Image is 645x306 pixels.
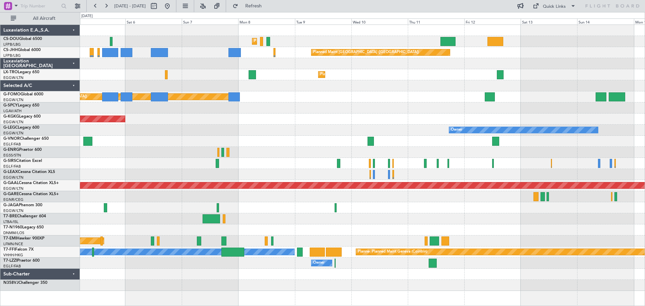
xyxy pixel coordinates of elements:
span: G-JAGA [3,203,19,207]
a: T7-EMIHawker 900XP [3,236,44,241]
a: EGGW/LTN [3,186,24,191]
a: EGGW/LTN [3,120,24,125]
div: Thu 11 [408,18,464,25]
a: EGGW/LTN [3,97,24,102]
span: G-GAAL [3,181,19,185]
div: Tue 9 [295,18,351,25]
span: Refresh [240,4,268,8]
div: Fri 12 [464,18,521,25]
a: G-ENRGPraetor 600 [3,148,42,152]
a: LGAV/ATH [3,108,21,114]
a: VHHH/HKG [3,253,23,258]
a: G-GARECessna Citation XLS+ [3,192,59,196]
div: Sat 13 [521,18,577,25]
span: T7-LZZI [3,259,17,263]
a: LX-TROLegacy 650 [3,70,39,74]
span: T7-FFI [3,248,15,252]
div: Quick Links [543,3,566,10]
div: Planned Maint Geneva (Cointrin) [372,247,427,257]
a: G-LEGCLegacy 600 [3,126,39,130]
span: T7-EMI [3,236,16,241]
button: Quick Links [529,1,579,11]
span: G-LEGC [3,126,18,130]
div: Owner [313,258,325,268]
span: N358VJ [3,281,18,285]
a: G-JAGAPhenom 300 [3,203,42,207]
a: N358VJChallenger 350 [3,281,47,285]
a: EGLF/FAB [3,264,21,269]
span: G-SPCY [3,103,18,107]
a: LFPB/LBG [3,42,21,47]
a: LFPB/LBG [3,53,21,58]
a: G-VNORChallenger 650 [3,137,49,141]
a: CS-DOUGlobal 6500 [3,37,42,41]
a: T7-BREChallenger 604 [3,214,46,218]
span: T7-N1960 [3,225,22,229]
div: Planned Maint Dusseldorf [320,70,364,80]
a: G-GAALCessna Citation XLS+ [3,181,59,185]
div: Sun 14 [577,18,634,25]
a: T7-LZZIPraetor 600 [3,259,40,263]
a: EGNR/CEG [3,197,24,202]
span: G-FOMO [3,92,20,96]
a: CS-JHHGlobal 6000 [3,48,41,52]
span: T7-BRE [3,214,17,218]
a: EGLF/FAB [3,164,21,169]
button: Refresh [229,1,270,11]
div: Mon 8 [238,18,295,25]
span: CS-DOU [3,37,19,41]
button: All Aircraft [7,13,73,24]
a: EGGW/LTN [3,208,24,213]
span: LX-TRO [3,70,18,74]
span: G-LEAX [3,170,18,174]
div: Planned Maint Tianjin ([GEOGRAPHIC_DATA]) [358,247,436,257]
a: G-FOMOGlobal 6000 [3,92,43,96]
input: Trip Number [20,1,59,11]
span: G-SIRS [3,159,16,163]
span: All Aircraft [17,16,71,21]
a: T7-FFIFalcon 7X [3,248,34,252]
a: EGSS/STN [3,153,21,158]
a: T7-N1960Legacy 650 [3,225,44,229]
div: Fri 5 [69,18,125,25]
span: G-ENRG [3,148,19,152]
div: Planned Maint [GEOGRAPHIC_DATA] ([GEOGRAPHIC_DATA]) [313,47,419,57]
div: [DATE] [81,13,93,19]
span: G-GARE [3,192,19,196]
div: Owner [451,125,462,135]
div: Wed 10 [351,18,408,25]
a: LTBA/ISL [3,219,18,224]
a: EGGW/LTN [3,75,24,80]
span: CS-JHH [3,48,18,52]
div: Sun 7 [182,18,238,25]
a: EGGW/LTN [3,175,24,180]
a: LFMN/NCE [3,242,23,247]
a: G-SIRSCitation Excel [3,159,42,163]
a: G-SPCYLegacy 650 [3,103,39,107]
div: Sat 6 [125,18,182,25]
a: EGGW/LTN [3,131,24,136]
a: G-LEAXCessna Citation XLS [3,170,55,174]
span: G-VNOR [3,137,20,141]
a: DNMM/LOS [3,230,24,235]
a: G-KGKGLegacy 600 [3,115,41,119]
a: EGLF/FAB [3,142,21,147]
span: [DATE] - [DATE] [114,3,146,9]
span: G-KGKG [3,115,19,119]
div: Planned Maint [GEOGRAPHIC_DATA] ([GEOGRAPHIC_DATA]) [254,36,360,46]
